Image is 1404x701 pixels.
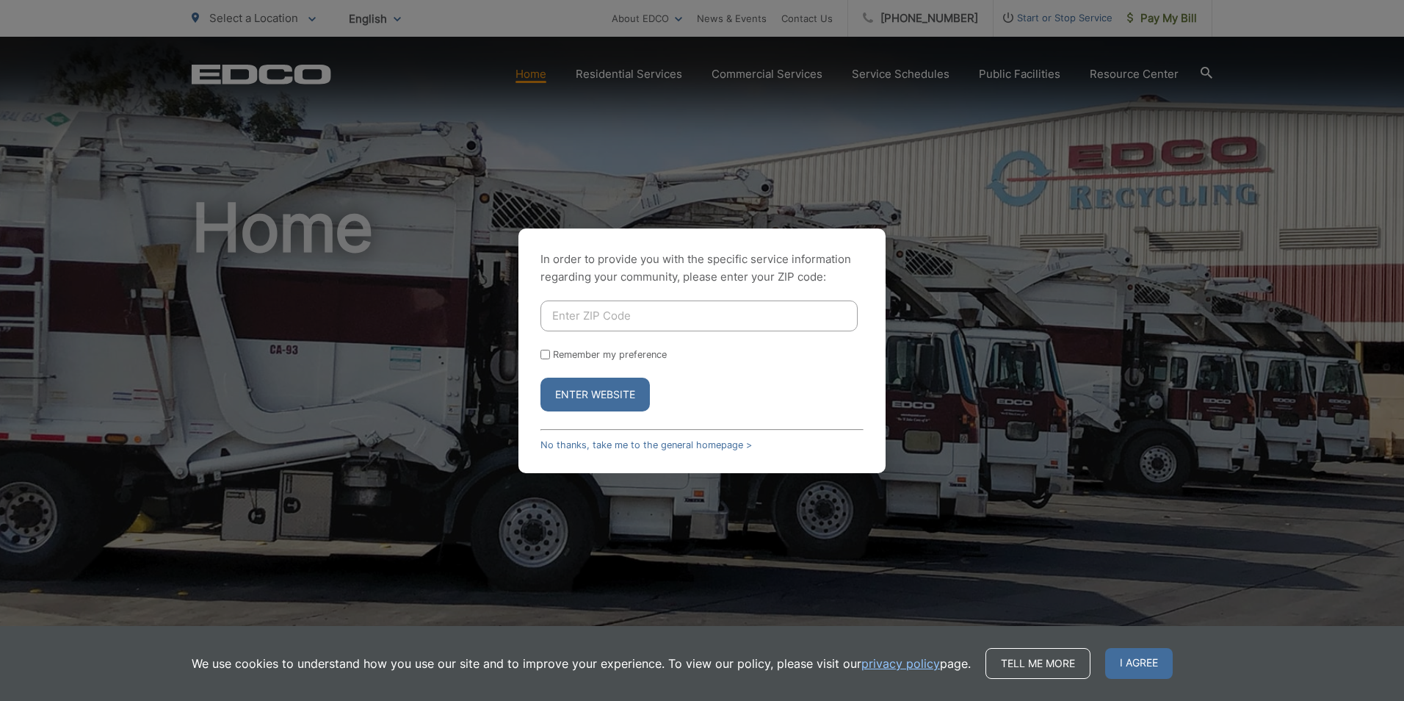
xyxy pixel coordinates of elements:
span: I agree [1105,648,1173,679]
p: In order to provide you with the specific service information regarding your community, please en... [540,251,864,286]
p: We use cookies to understand how you use our site and to improve your experience. To view our pol... [192,655,971,672]
a: privacy policy [861,655,940,672]
label: Remember my preference [553,349,667,360]
a: Tell me more [985,648,1090,679]
a: No thanks, take me to the general homepage > [540,439,752,450]
button: Enter Website [540,378,650,411]
input: Enter ZIP Code [540,301,858,331]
